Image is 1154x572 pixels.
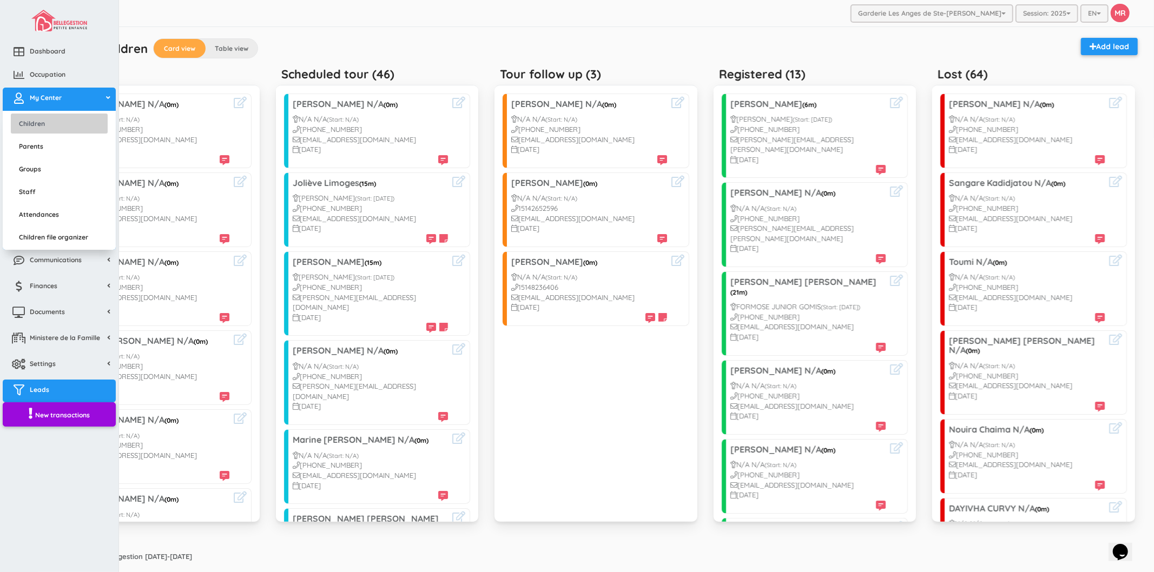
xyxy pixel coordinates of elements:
div: [PERSON_NAME][EMAIL_ADDRESS][PERSON_NAME][DOMAIN_NAME] [730,223,886,243]
div: [DATE] [730,490,886,500]
div: [DATE] [293,401,449,411]
span: (15m) [365,258,381,267]
div: [PHONE_NUMBER] [74,519,229,529]
a: Parents [11,136,108,156]
a: Dashboard [3,41,116,64]
div: N/A N/A [949,272,1105,282]
span: (0m) [966,347,980,355]
span: (15m) [359,179,376,188]
h3: [PERSON_NAME] N/A [730,366,886,376]
a: Occupation [3,64,116,88]
span: (0m) [1035,505,1049,513]
span: (0m) [993,258,1007,267]
div: [PHONE_NUMBER] [949,450,1105,460]
div: [PHONE_NUMBER] [949,371,1105,381]
img: image [31,10,87,31]
div: [EMAIL_ADDRESS][DOMAIN_NAME] [949,292,1105,303]
div: [PHONE_NUMBER] [730,124,886,135]
label: Card view [154,39,206,58]
span: (0m) [384,347,398,355]
a: Finances [3,276,116,299]
div: N/A N/A [511,114,667,124]
a: Groups [11,159,108,179]
h3: [PERSON_NAME] [PERSON_NAME] [730,277,886,296]
span: Settings [30,359,56,368]
div: N/A N/A [74,272,229,282]
div: [DATE] [74,460,229,470]
small: (Start: N/A) [327,363,359,370]
span: (21m) [730,288,747,296]
div: FORMOSE JUNIOR GOMIS [730,302,886,312]
h3: [PERSON_NAME] N/A [74,494,229,504]
h3: Marine [PERSON_NAME] N/A [293,435,449,445]
div: [PHONE_NUMBER] [293,203,449,214]
div: [EMAIL_ADDRESS][DOMAIN_NAME] [74,450,229,461]
div: [PERSON_NAME] [293,193,449,203]
span: Dashboard [30,46,65,56]
span: (0m) [1040,101,1054,109]
div: N/A N/A [74,430,229,441]
span: Ministere de la Famille [30,333,100,342]
h3: [PERSON_NAME] N/A [74,257,229,267]
h3: [PERSON_NAME] [511,257,667,267]
div: N/A N/A [293,361,449,371]
h3: [PERSON_NAME] [PERSON_NAME] N/A [293,514,449,533]
a: Staff [11,182,108,202]
div: N/A N/A [293,450,449,461]
div: [EMAIL_ADDRESS][DOMAIN_NAME] [293,214,449,224]
div: [EMAIL_ADDRESS][DOMAIN_NAME] [74,135,229,145]
span: (0m) [164,258,179,267]
div: [EMAIL_ADDRESS][DOMAIN_NAME] [730,401,886,411]
small: (Start: N/A) [108,432,140,440]
span: (0m) [583,258,597,267]
span: (0m) [384,101,398,109]
small: (Start: N/A) [108,274,140,281]
div: [DATE] [74,144,229,155]
span: (0m) [583,179,597,188]
div: [DATE] [511,223,667,234]
div: [DATE] [730,332,886,342]
small: (Start: N/A) [108,195,140,202]
div: [PERSON_NAME][EMAIL_ADDRESS][DOMAIN_NAME] [293,292,449,312]
h3: [PERSON_NAME] N/A [293,346,449,356]
div: [DATE] [730,243,886,254]
small: (Start: [DATE]) [793,116,832,123]
span: My Center [30,93,62,102]
span: (0m) [602,101,616,109]
small: (Start: N/A) [327,452,359,460]
span: (0m) [1030,426,1044,434]
h5: Registered (13) [719,68,806,81]
strong: Copyright © Bellegestion [DATE]-[DATE] [57,552,192,561]
div: 15142652596 [511,203,667,214]
div: N/A N/A [293,114,449,124]
div: [PHONE_NUMBER] [730,312,886,322]
div: [EMAIL_ADDRESS][DOMAIN_NAME] [949,381,1105,391]
span: (0m) [164,179,179,188]
div: [EMAIL_ADDRESS][DOMAIN_NAME] [949,135,1105,145]
h3: [PERSON_NAME] [293,257,449,267]
a: Communications [3,250,116,273]
div: [DATE] [511,302,667,312]
a: Children file organizer [11,227,108,247]
h3: [PERSON_NAME] N/A [293,99,449,109]
div: N/A N/A [511,193,667,203]
div: [PHONE_NUMBER] [730,470,886,480]
span: (0m) [164,416,179,424]
span: Occupation [30,70,65,79]
h3: Sangare Kadidjatou N/A [949,178,1105,188]
div: [DATE] [74,381,229,391]
div: [DATE] [949,470,1105,480]
small: (Start: [DATE]) [355,195,394,202]
div: [DATE] [511,144,667,155]
small: (Start: [DATE]) [355,274,394,281]
div: [EMAIL_ADDRESS][DOMAIN_NAME] [730,322,886,332]
span: Leads [30,385,49,394]
div: [PHONE_NUMBER] [511,124,667,135]
small: (Start: N/A) [983,116,1015,123]
span: (0m) [164,101,179,109]
div: [PHONE_NUMBER] [949,124,1105,135]
span: (0m) [164,495,179,503]
div: [DATE] [949,391,1105,401]
h3: [PERSON_NAME] N/A [949,99,1105,109]
div: N/A N/A [74,193,229,203]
